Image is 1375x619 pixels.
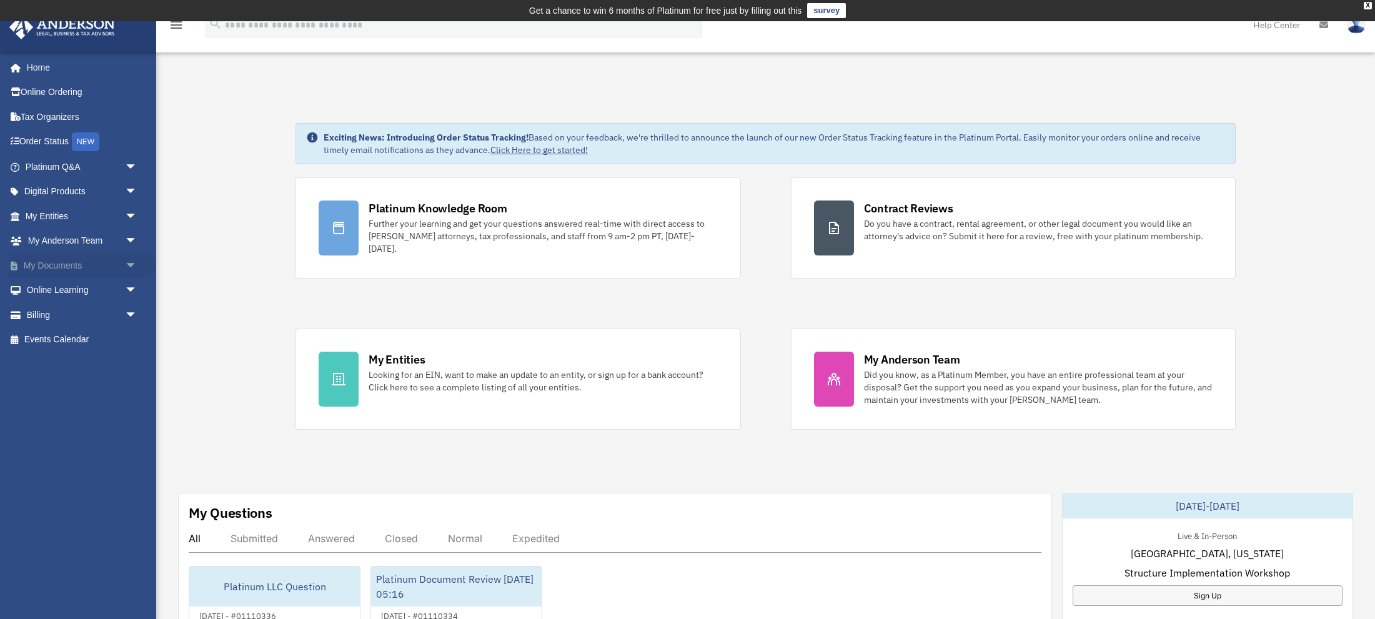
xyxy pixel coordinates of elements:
[371,567,542,607] div: Platinum Document Review [DATE] 05:16
[125,154,150,180] span: arrow_drop_down
[864,201,953,216] div: Contract Reviews
[385,532,418,545] div: Closed
[791,329,1236,430] a: My Anderson Team Did you know, as a Platinum Member, you have an entire professional team at your...
[9,179,156,204] a: Digital Productsarrow_drop_down
[864,352,960,367] div: My Anderson Team
[9,104,156,129] a: Tax Organizers
[9,80,156,105] a: Online Ordering
[324,131,1225,156] div: Based on your feedback, we're thrilled to announce the launch of our new Order Status Tracking fe...
[1131,546,1284,561] span: [GEOGRAPHIC_DATA], [US_STATE]
[9,327,156,352] a: Events Calendar
[169,17,184,32] i: menu
[1124,565,1290,580] span: Structure Implementation Workshop
[209,17,222,31] i: search
[295,329,740,430] a: My Entities Looking for an EIN, want to make an update to an entity, or sign up for a bank accoun...
[9,229,156,254] a: My Anderson Teamarrow_drop_down
[125,229,150,254] span: arrow_drop_down
[125,179,150,205] span: arrow_drop_down
[791,177,1236,279] a: Contract Reviews Do you have a contract, rental agreement, or other legal document you would like...
[169,22,184,32] a: menu
[9,154,156,179] a: Platinum Q&Aarrow_drop_down
[295,177,740,279] a: Platinum Knowledge Room Further your learning and get your questions answered real-time with dire...
[125,253,150,279] span: arrow_drop_down
[9,302,156,327] a: Billingarrow_drop_down
[369,352,425,367] div: My Entities
[369,369,717,394] div: Looking for an EIN, want to make an update to an entity, or sign up for a bank account? Click her...
[864,217,1213,242] div: Do you have a contract, rental agreement, or other legal document you would like an attorney's ad...
[448,532,482,545] div: Normal
[9,253,156,278] a: My Documentsarrow_drop_down
[231,532,278,545] div: Submitted
[807,3,846,18] a: survey
[6,15,119,39] img: Anderson Advisors Platinum Portal
[1063,493,1353,518] div: [DATE]-[DATE]
[125,302,150,328] span: arrow_drop_down
[1347,16,1366,34] img: User Pic
[9,278,156,303] a: Online Learningarrow_drop_down
[189,567,360,607] div: Platinum LLC Question
[308,532,355,545] div: Answered
[1168,528,1247,542] div: Live & In-Person
[9,55,150,80] a: Home
[512,532,560,545] div: Expedited
[9,204,156,229] a: My Entitiesarrow_drop_down
[529,3,802,18] div: Get a chance to win 6 months of Platinum for free just by filling out this
[369,201,507,216] div: Platinum Knowledge Room
[9,129,156,155] a: Order StatusNEW
[1364,2,1372,9] div: close
[490,144,588,156] a: Click Here to get started!
[125,278,150,304] span: arrow_drop_down
[125,204,150,229] span: arrow_drop_down
[72,132,99,151] div: NEW
[324,132,529,143] strong: Exciting News: Introducing Order Status Tracking!
[189,503,272,522] div: My Questions
[189,532,201,545] div: All
[1073,585,1343,606] a: Sign Up
[864,369,1213,406] div: Did you know, as a Platinum Member, you have an entire professional team at your disposal? Get th...
[369,217,717,255] div: Further your learning and get your questions answered real-time with direct access to [PERSON_NAM...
